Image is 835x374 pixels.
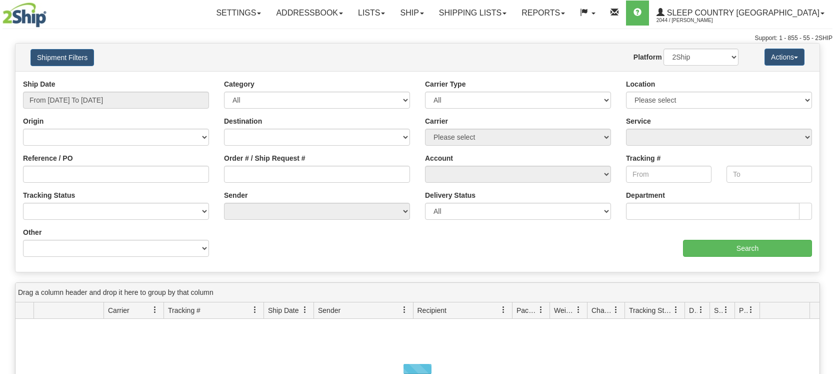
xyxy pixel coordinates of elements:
a: Tracking Status filter column settings [667,301,684,318]
a: Delivery Status filter column settings [692,301,709,318]
a: Sleep Country [GEOGRAPHIC_DATA] 2044 / [PERSON_NAME] [649,1,832,26]
span: Carrier [108,305,129,315]
label: Carrier [425,116,448,126]
a: Ship Date filter column settings [296,301,313,318]
input: To [726,166,812,183]
label: Platform [633,52,662,62]
span: Charge [591,305,612,315]
label: Location [626,79,655,89]
a: Sender filter column settings [396,301,413,318]
a: Settings [208,1,268,26]
a: Reports [514,1,572,26]
label: Destination [224,116,262,126]
a: Lists [350,1,392,26]
label: Department [626,190,665,200]
label: Account [425,153,453,163]
a: Packages filter column settings [532,301,549,318]
button: Actions [764,49,804,66]
span: Pickup Status [739,305,747,315]
a: Shipment Issues filter column settings [717,301,734,318]
label: Sender [224,190,247,200]
a: Addressbook [268,1,350,26]
span: Tracking Status [629,305,672,315]
label: Ship Date [23,79,55,89]
button: Shipment Filters [30,49,94,66]
a: Carrier filter column settings [146,301,163,318]
label: Reference / PO [23,153,73,163]
div: Support: 1 - 855 - 55 - 2SHIP [2,34,832,43]
img: logo2044.jpg [2,3,46,28]
label: Origin [23,116,43,126]
label: Tracking Status [23,190,75,200]
iframe: chat widget [812,136,834,238]
label: Order # / Ship Request # [224,153,305,163]
a: Charge filter column settings [607,301,624,318]
div: grid grouping header [15,283,819,302]
span: Weight [554,305,575,315]
input: From [626,166,711,183]
a: Shipping lists [431,1,514,26]
span: Recipient [417,305,446,315]
span: Tracking # [168,305,200,315]
label: Other [23,227,41,237]
input: Search [683,240,812,257]
span: Shipment Issues [714,305,722,315]
a: Pickup Status filter column settings [742,301,759,318]
a: Ship [392,1,431,26]
span: 2044 / [PERSON_NAME] [656,16,731,26]
label: Delivery Status [425,190,475,200]
span: Delivery Status [689,305,697,315]
a: Tracking # filter column settings [246,301,263,318]
label: Category [224,79,254,89]
span: Sleep Country [GEOGRAPHIC_DATA] [664,9,819,17]
label: Service [626,116,651,126]
label: Carrier Type [425,79,465,89]
a: Weight filter column settings [570,301,587,318]
label: Tracking # [626,153,660,163]
a: Recipient filter column settings [495,301,512,318]
span: Sender [318,305,340,315]
span: Packages [516,305,537,315]
span: Ship Date [268,305,298,315]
